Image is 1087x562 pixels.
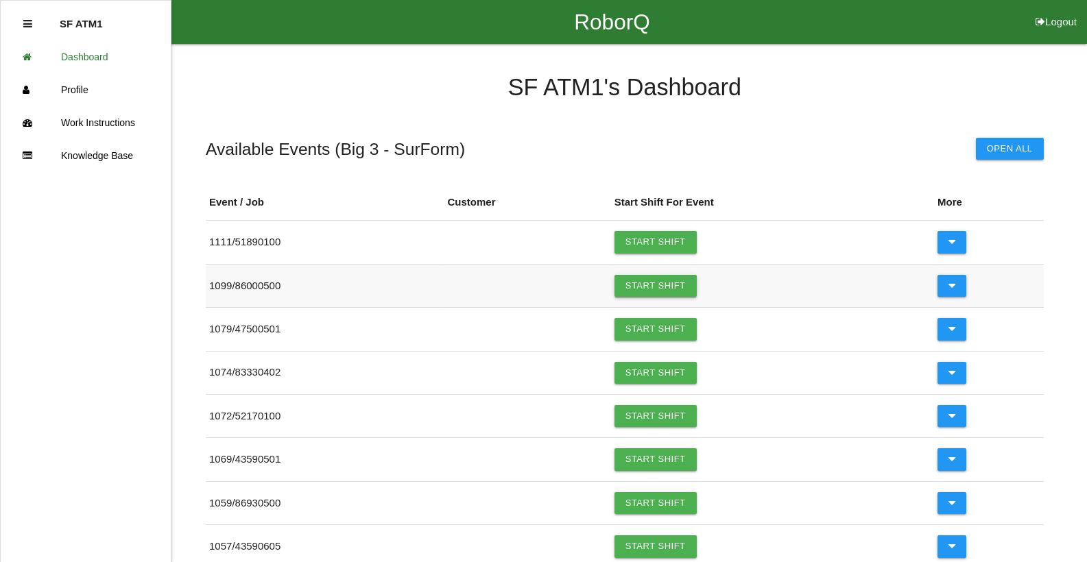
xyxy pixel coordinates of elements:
a: Start Shift [614,318,697,340]
a: Start Shift [614,275,697,297]
td: 1059 / 86930500 [206,481,444,524]
th: Start Shift For Event [611,184,934,221]
th: More [934,184,1044,221]
a: Start Shift [614,535,697,557]
p: SF ATM1 [60,8,103,29]
a: Start Shift [614,492,697,514]
td: 1079 / 47500501 [206,308,444,351]
button: Open All [976,138,1044,160]
a: Start Shift [614,405,697,427]
a: Start Shift [614,362,697,384]
th: Customer [444,184,610,221]
h5: Available Events ( Big 3 - SurForm ) [206,140,465,158]
td: 1072 / 52170100 [206,394,444,437]
td: 1074 / 83330402 [206,351,444,394]
h4: SF ATM1 's Dashboard [206,75,1044,101]
a: Start Shift [614,448,697,470]
td: 1069 / 43590501 [206,438,444,481]
a: Knowledge Base [1,139,171,172]
a: Work Instructions [1,106,171,139]
td: 1099 / 86000500 [206,264,444,307]
td: 1111 / 51890100 [206,221,444,264]
a: Start Shift [614,231,697,253]
a: Profile [1,73,171,106]
th: Event / Job [206,184,444,221]
a: Dashboard [1,40,171,73]
div: Close [23,8,32,40]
